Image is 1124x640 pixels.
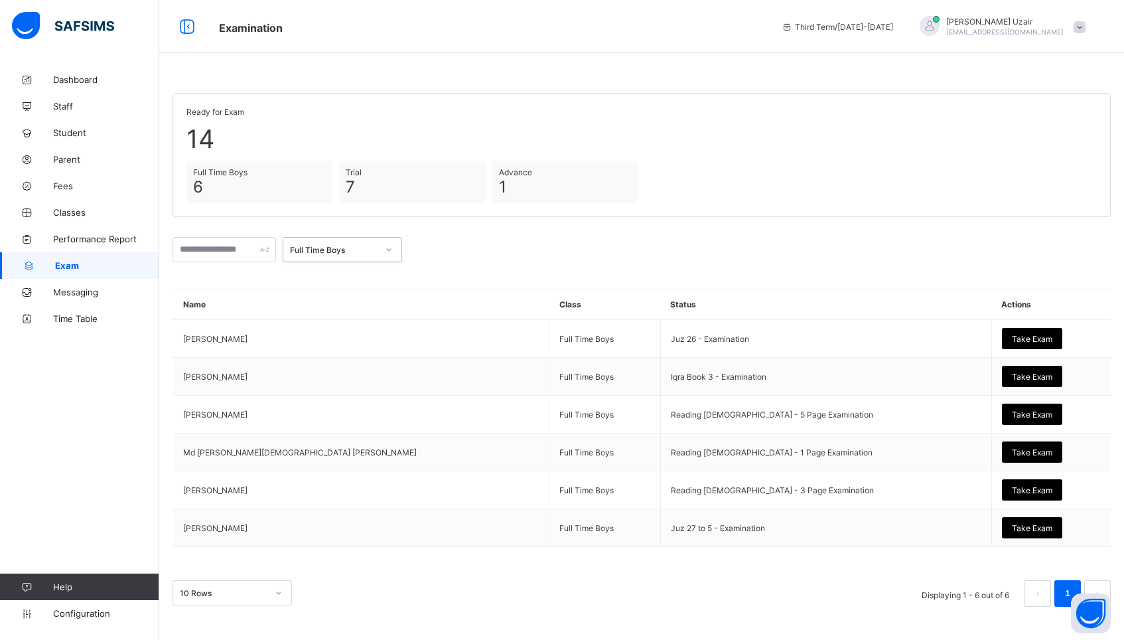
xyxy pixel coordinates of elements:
[499,177,632,197] span: 1
[549,320,660,358] td: Full Time Boys
[660,396,991,434] td: Reading [DEMOGRAPHIC_DATA] - 5 Page Examination
[186,123,1097,154] span: 14
[53,313,159,324] span: Time Table
[53,287,159,297] span: Messaging
[549,396,660,434] td: Full Time Boys
[173,289,549,320] th: Name
[290,245,378,255] div: Full Time Boys
[180,588,267,598] div: 10 Rows
[173,509,549,547] td: [PERSON_NAME]
[660,509,991,547] td: Juz 27 to 5 - Examination
[53,234,159,244] span: Performance Report
[173,320,549,358] td: [PERSON_NAME]
[53,207,159,218] span: Classes
[1012,485,1052,495] span: Take Exam
[53,608,159,619] span: Configuration
[660,471,991,509] td: Reading [DEMOGRAPHIC_DATA] - 3 Page Examination
[549,434,660,471] td: Full Time Boys
[660,320,991,358] td: Juz 26 - Examination
[660,358,991,396] td: Iqra Book 3 - Examination
[1084,580,1111,607] button: next page
[173,396,549,434] td: [PERSON_NAME]
[991,289,1111,320] th: Actions
[1012,447,1052,457] span: Take Exam
[946,28,1064,36] span: [EMAIL_ADDRESS][DOMAIN_NAME]
[193,167,326,177] span: Full Time Boys
[55,260,159,271] span: Exam
[912,580,1019,607] li: Displaying 1 - 6 out of 6
[1054,580,1081,607] li: 1
[12,12,114,40] img: safsims
[193,177,326,197] span: 6
[53,74,159,85] span: Dashboard
[946,17,1064,27] span: [PERSON_NAME] Uzair
[660,434,991,471] td: Reading [DEMOGRAPHIC_DATA] - 1 Page Examination
[660,289,991,320] th: Status
[53,582,159,592] span: Help
[1012,334,1052,344] span: Take Exam
[1012,410,1052,420] span: Take Exam
[53,154,159,165] span: Parent
[1024,580,1051,607] li: 上一页
[906,16,1092,38] div: SheikhUzair
[549,289,660,320] th: Class
[549,358,660,396] td: Full Time Boys
[549,471,660,509] td: Full Time Boys
[1071,594,1111,633] button: Open asap
[782,22,893,32] span: session/term information
[53,101,159,112] span: Staff
[346,177,478,197] span: 7
[186,107,1097,117] span: Ready for Exam
[1084,580,1111,607] li: 下一页
[499,167,632,177] span: Advance
[53,181,159,191] span: Fees
[173,434,549,471] td: Md [PERSON_NAME][DEMOGRAPHIC_DATA] [PERSON_NAME]
[173,471,549,509] td: [PERSON_NAME]
[1012,372,1052,382] span: Take Exam
[1061,585,1074,602] a: 1
[346,167,478,177] span: Trial
[173,358,549,396] td: [PERSON_NAME]
[53,127,159,138] span: Student
[219,21,283,35] span: Examination
[1012,523,1052,533] span: Take Exam
[549,509,660,547] td: Full Time Boys
[1024,580,1051,607] button: prev page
